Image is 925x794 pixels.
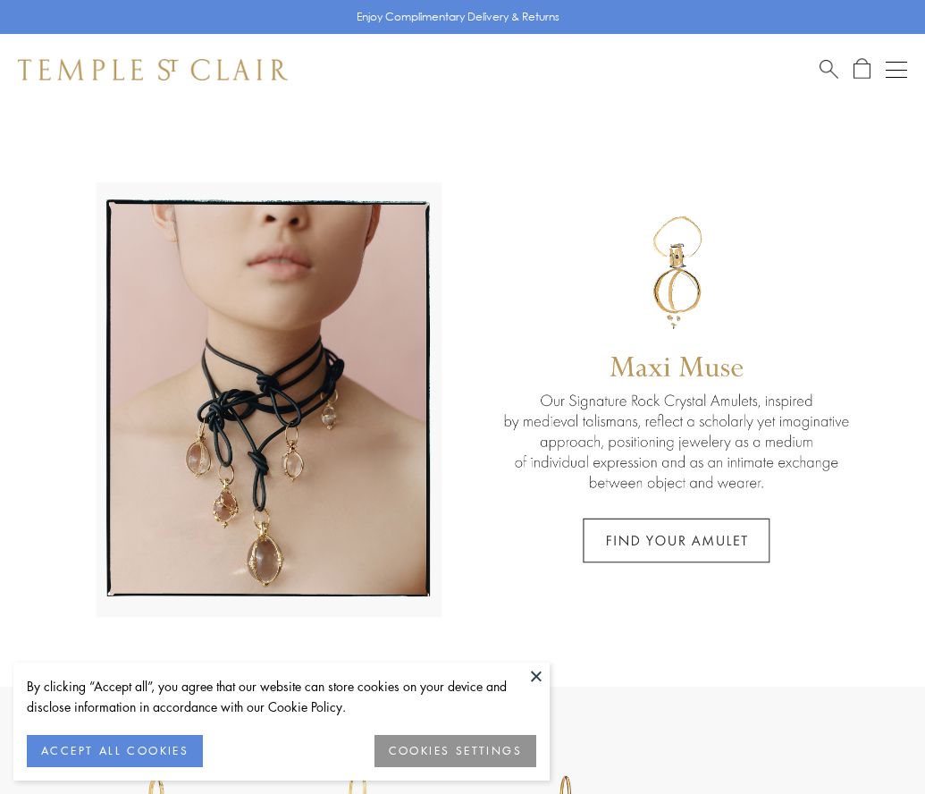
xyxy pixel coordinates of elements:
button: COOKIES SETTINGS [374,735,536,767]
a: Search [820,58,838,80]
a: Open Shopping Bag [854,58,870,80]
div: By clicking “Accept all”, you agree that our website can store cookies on your device and disclos... [27,676,536,717]
img: Temple St. Clair [18,59,288,80]
button: ACCEPT ALL COOKIES [27,735,203,767]
p: Enjoy Complimentary Delivery & Returns [357,8,559,26]
button: Open navigation [886,59,907,80]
